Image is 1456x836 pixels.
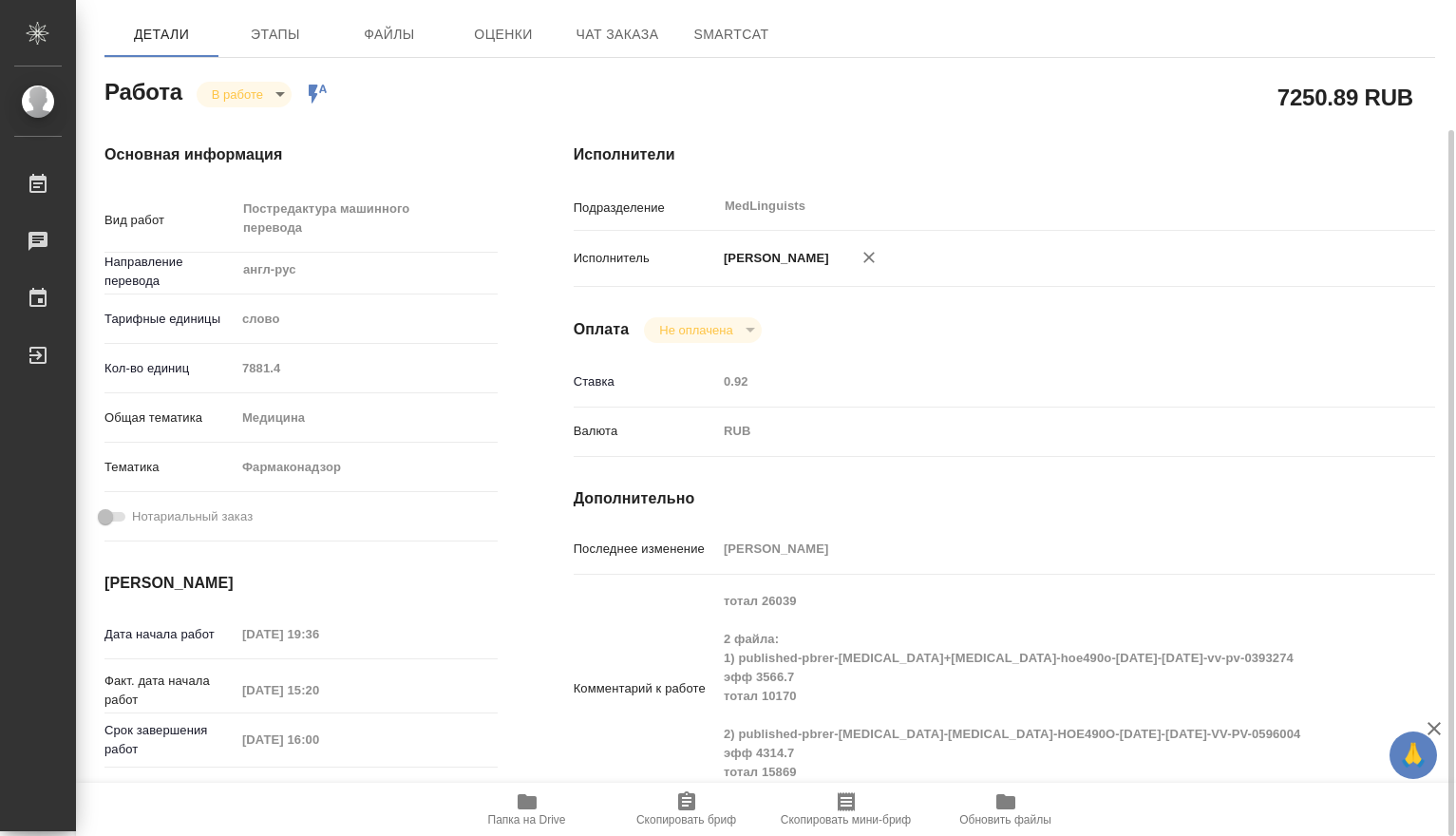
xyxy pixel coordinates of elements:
[781,813,911,826] span: Скопировать мини-бриф
[447,783,607,836] button: Папка на Drive
[132,507,253,526] span: Нотариальный заказ
[488,813,566,826] span: Папка на Drive
[206,86,269,103] button: В работе
[574,422,717,441] p: Валюта
[926,783,1086,836] button: Обновить файлы
[458,23,549,47] span: Оценки
[197,82,292,107] div: В работе
[104,73,182,107] h2: Работа
[104,359,236,378] p: Кол-во единиц
[959,813,1051,826] span: Обновить файлы
[230,23,321,47] span: Этапы
[236,303,498,335] div: слово
[104,625,236,644] p: Дата начала работ
[717,415,1363,447] div: RUB
[236,354,498,382] input: Пустое поле
[236,620,402,648] input: Пустое поле
[104,458,236,477] p: Тематика
[572,23,663,47] span: Чат заказа
[766,783,926,836] button: Скопировать мини-бриф
[848,237,890,278] button: Удалить исполнителя
[574,487,1435,510] h4: Дополнительно
[686,23,777,47] span: SmartCat
[574,249,717,268] p: Исполнитель
[236,726,402,753] input: Пустое поле
[574,679,717,698] p: Комментарий к работе
[717,585,1363,788] textarea: тотал 26039 2 файла: 1) published-pbrer-[MEDICAL_DATA]+[MEDICAL_DATA]-hoe490o-[DATE]-[DATE]-vv-pv...
[104,408,236,427] p: Общая тематика
[574,143,1435,166] h4: Исполнители
[344,23,435,47] span: Файлы
[574,318,630,341] h4: Оплата
[236,402,498,434] div: Медицина
[717,249,829,268] p: [PERSON_NAME]
[236,676,402,704] input: Пустое поле
[116,23,207,47] span: Детали
[1390,731,1437,779] button: 🙏
[104,721,236,759] p: Срок завершения работ
[653,322,738,338] button: Не оплачена
[104,253,236,291] p: Направление перевода
[104,143,498,166] h4: Основная информация
[104,211,236,230] p: Вид работ
[717,368,1363,395] input: Пустое поле
[104,310,236,329] p: Тарифные единицы
[574,372,717,391] p: Ставка
[574,540,717,559] p: Последнее изменение
[644,317,761,343] div: В работе
[236,451,498,484] div: Фармаконадзор
[636,813,736,826] span: Скопировать бриф
[1277,81,1413,113] h2: 7250.89 RUB
[1397,735,1429,775] span: 🙏
[717,535,1363,562] input: Пустое поле
[104,672,236,710] p: Факт. дата начала работ
[607,783,766,836] button: Скопировать бриф
[104,572,498,595] h4: [PERSON_NAME]
[574,199,717,218] p: Подразделение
